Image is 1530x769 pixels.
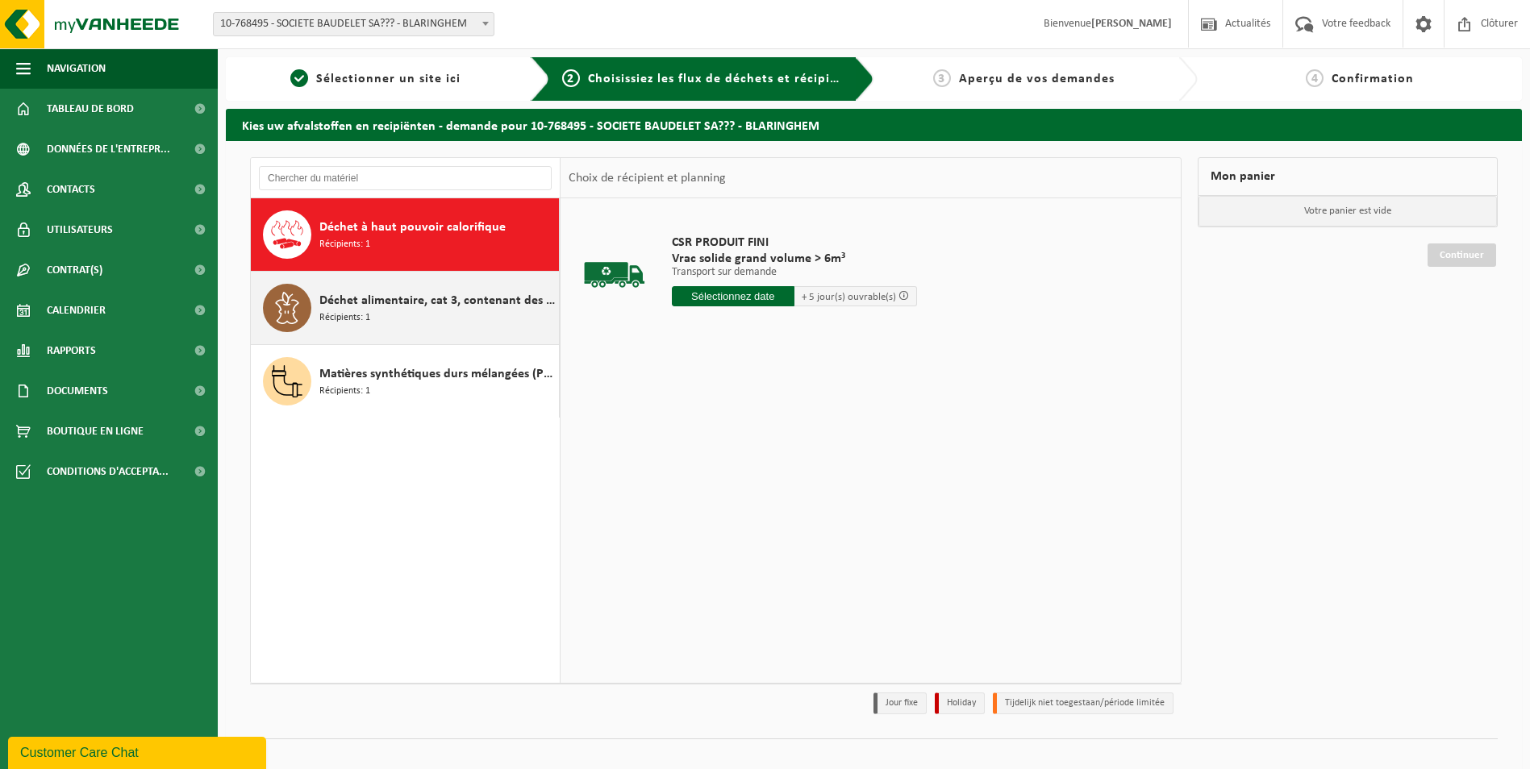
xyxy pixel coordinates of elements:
[47,330,96,371] span: Rapports
[213,12,494,36] span: 10-768495 - SOCIETE BAUDELET SA??? - BLARINGHEM
[234,69,518,89] a: 1Sélectionner un site ici
[935,692,985,714] li: Holiday
[319,291,555,310] span: Déchet alimentaire, cat 3, contenant des produits d'origine animale, emballage synthétique
[47,169,95,210] span: Contacts
[8,734,269,769] iframe: chat widget
[47,411,144,451] span: Boutique en ligne
[47,451,169,492] span: Conditions d'accepta...
[47,48,106,89] span: Navigation
[47,371,108,411] span: Documents
[1428,243,1496,267] a: Continuer
[319,237,370,252] span: Récipients: 1
[47,250,102,290] span: Contrat(s)
[214,13,494,35] span: 10-768495 - SOCIETE BAUDELET SA??? - BLARINGHEM
[672,251,917,267] span: Vrac solide grand volume > 6m³
[319,364,555,384] span: Matières synthétiques durs mélangées (PE et PP), recyclables (industriel)
[1091,18,1172,30] strong: [PERSON_NAME]
[672,267,917,278] p: Transport sur demande
[561,158,734,198] div: Choix de récipient et planning
[47,290,106,330] span: Calendrier
[47,89,134,129] span: Tableau de bord
[1306,69,1324,87] span: 4
[873,692,927,714] li: Jour fixe
[562,69,580,87] span: 2
[251,272,560,345] button: Déchet alimentaire, cat 3, contenant des produits d'origine animale, emballage synthétique Récipi...
[588,73,857,85] span: Choisissiez les flux de déchets et récipients
[251,345,560,418] button: Matières synthétiques durs mélangées (PE et PP), recyclables (industriel) Récipients: 1
[319,384,370,399] span: Récipients: 1
[319,310,370,326] span: Récipients: 1
[47,210,113,250] span: Utilisateurs
[959,73,1115,85] span: Aperçu de vos demandes
[251,198,560,272] button: Déchet à haut pouvoir calorifique Récipients: 1
[993,692,1174,714] li: Tijdelijk niet toegestaan/période limitée
[319,218,506,237] span: Déchet à haut pouvoir calorifique
[259,166,552,190] input: Chercher du matériel
[1199,196,1497,227] p: Votre panier est vide
[933,69,951,87] span: 3
[226,109,1522,140] h2: Kies uw afvalstoffen en recipiënten - demande pour 10-768495 - SOCIETE BAUDELET SA??? - BLARINGHEM
[802,292,896,302] span: + 5 jour(s) ouvrable(s)
[672,286,794,306] input: Sélectionnez date
[672,235,917,251] span: CSR PRODUIT FINI
[1332,73,1414,85] span: Confirmation
[47,129,170,169] span: Données de l'entrepr...
[316,73,461,85] span: Sélectionner un site ici
[290,69,308,87] span: 1
[1198,157,1498,196] div: Mon panier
